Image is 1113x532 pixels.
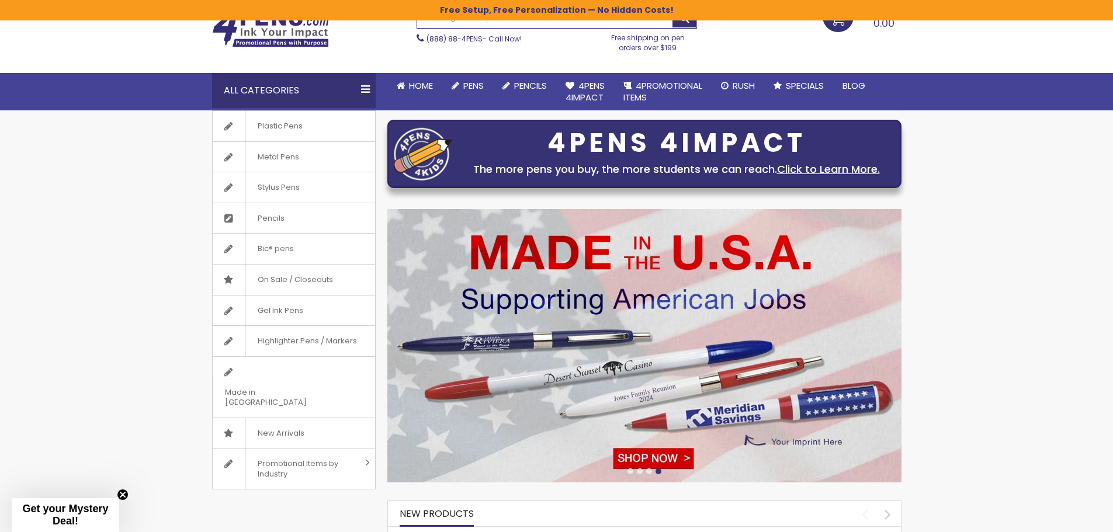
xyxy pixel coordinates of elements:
[493,73,556,99] a: Pencils
[514,79,547,92] span: Pencils
[22,503,108,527] span: Get your Mystery Deal!
[245,326,369,356] span: Highlighter Pens / Markers
[387,209,902,482] img: /custom-pens/usa-made-pens.html
[213,172,375,203] a: Stylus Pens
[213,418,375,448] a: New Arrivals
[245,234,306,264] span: Bic® pens
[878,504,898,524] div: next
[12,498,119,532] div: Get your Mystery Deal!Close teaser
[833,73,875,99] a: Blog
[855,504,875,524] div: prev
[842,79,865,92] span: Blog
[212,10,329,47] img: 4Pens Custom Pens and Promotional Products
[409,79,433,92] span: Home
[394,127,452,180] img: four_pen_logo.png
[245,448,361,489] span: Promotional Items by Industry
[764,73,833,99] a: Specials
[387,73,442,99] a: Home
[213,265,375,295] a: On Sale / Closeouts
[733,79,755,92] span: Rush
[712,73,764,99] a: Rush
[614,73,712,111] a: 4PROMOTIONALITEMS
[556,73,614,111] a: 4Pens4impact
[117,489,129,500] button: Close teaser
[245,203,296,234] span: Pencils
[245,295,315,326] span: Gel Ink Pens
[213,111,375,141] a: Plastic Pens
[245,265,345,295] span: On Sale / Closeouts
[777,162,880,176] a: Click to Learn More.
[786,79,824,92] span: Specials
[213,448,375,489] a: Promotional Items by Industry
[442,73,493,99] a: Pens
[213,377,346,418] span: Made in [GEOGRAPHIC_DATA]
[400,507,474,520] span: New Products
[245,172,311,203] span: Stylus Pens
[212,73,376,108] div: All Categories
[213,295,375,326] a: Gel Ink Pens
[873,16,894,30] span: 0.00
[599,29,697,52] div: Free shipping on pen orders over $199
[623,79,702,103] span: 4PROMOTIONAL ITEMS
[566,79,605,103] span: 4Pens 4impact
[245,142,311,172] span: Metal Pens
[213,357,375,418] a: Made in [GEOGRAPHIC_DATA]
[213,326,375,356] a: Highlighter Pens / Markers
[463,79,484,92] span: Pens
[245,418,316,448] span: New Arrivals
[458,131,895,155] div: 4PENS 4IMPACT
[427,34,522,44] span: - Call Now!
[213,142,375,172] a: Metal Pens
[213,203,375,234] a: Pencils
[1017,500,1113,532] iframe: Google Customer Reviews
[427,34,483,44] a: (888) 88-4PENS
[458,161,895,178] div: The more pens you buy, the more students we can reach.
[245,111,314,141] span: Plastic Pens
[213,234,375,264] a: Bic® pens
